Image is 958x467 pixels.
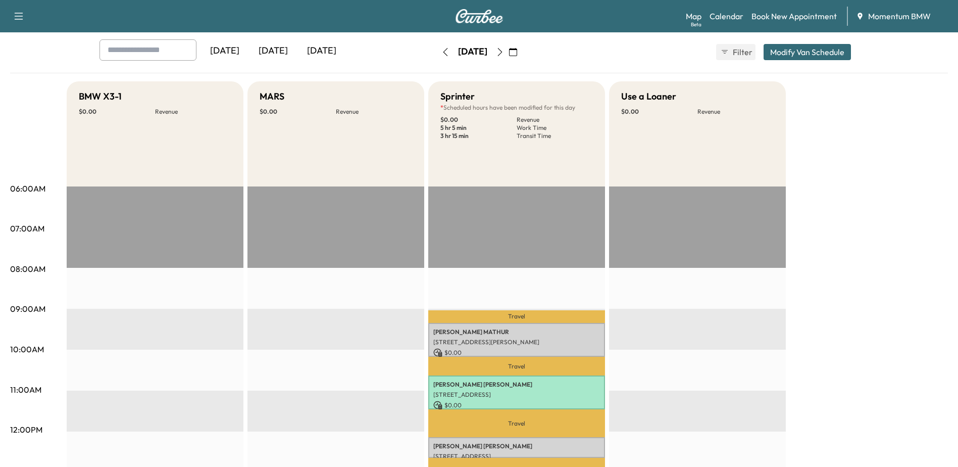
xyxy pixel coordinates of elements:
[440,132,517,140] p: 3 hr 15 min
[260,108,336,116] p: $ 0.00
[433,348,600,357] p: $ 0.00
[260,89,284,104] h5: MARS
[336,108,412,116] p: Revenue
[10,263,45,275] p: 08:00AM
[517,132,593,140] p: Transit Time
[433,391,600,399] p: [STREET_ADDRESS]
[621,89,676,104] h5: Use a Loaner
[428,409,605,437] p: Travel
[433,328,600,336] p: [PERSON_NAME] MATHUR
[433,452,600,460] p: [STREET_ADDRESS]
[458,45,487,58] div: [DATE]
[433,338,600,346] p: [STREET_ADDRESS][PERSON_NAME]
[440,89,475,104] h5: Sprinter
[517,124,593,132] p: Work Time
[716,44,755,60] button: Filter
[733,46,751,58] span: Filter
[433,442,600,450] p: [PERSON_NAME] [PERSON_NAME]
[155,108,231,116] p: Revenue
[440,124,517,132] p: 5 hr 5 min
[10,303,45,315] p: 09:00AM
[10,384,41,396] p: 11:00AM
[517,116,593,124] p: Revenue
[621,108,697,116] p: $ 0.00
[433,381,600,389] p: [PERSON_NAME] [PERSON_NAME]
[440,104,593,112] p: Scheduled hours have been modified for this day
[868,10,931,22] span: Momentum BMW
[433,401,600,410] p: $ 0.00
[686,10,701,22] a: MapBeta
[10,182,45,195] p: 06:00AM
[79,89,122,104] h5: BMW X3-1
[764,44,851,60] button: Modify Van Schedule
[710,10,743,22] a: Calendar
[297,39,346,63] div: [DATE]
[79,108,155,116] p: $ 0.00
[691,21,701,28] div: Beta
[249,39,297,63] div: [DATE]
[751,10,837,22] a: Book New Appointment
[10,222,44,235] p: 07:00AM
[200,39,249,63] div: [DATE]
[10,343,44,355] p: 10:00AM
[440,116,517,124] p: $ 0.00
[10,424,42,436] p: 12:00PM
[428,357,605,375] p: Travel
[455,9,503,23] img: Curbee Logo
[428,310,605,323] p: Travel
[697,108,774,116] p: Revenue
